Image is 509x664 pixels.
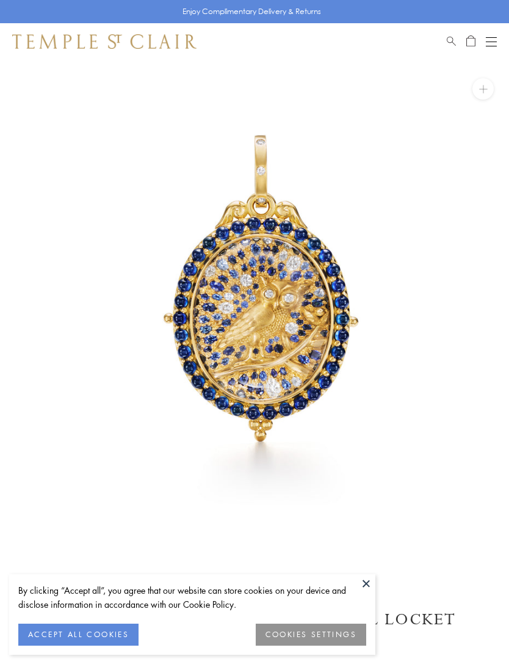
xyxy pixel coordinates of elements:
p: Enjoy Complimentary Delivery & Returns [182,5,321,18]
button: ACCEPT ALL COOKIES [18,624,139,646]
a: Open Shopping Bag [466,34,475,49]
button: Open navigation [486,34,497,49]
a: Search [447,34,456,49]
img: 18K Blue Sapphire Nocturne Owl Locket [18,60,509,551]
img: Temple St. Clair [12,34,197,49]
div: By clicking “Accept all”, you agree that our website can store cookies on your device and disclos... [18,583,366,611]
button: COOKIES SETTINGS [256,624,366,646]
